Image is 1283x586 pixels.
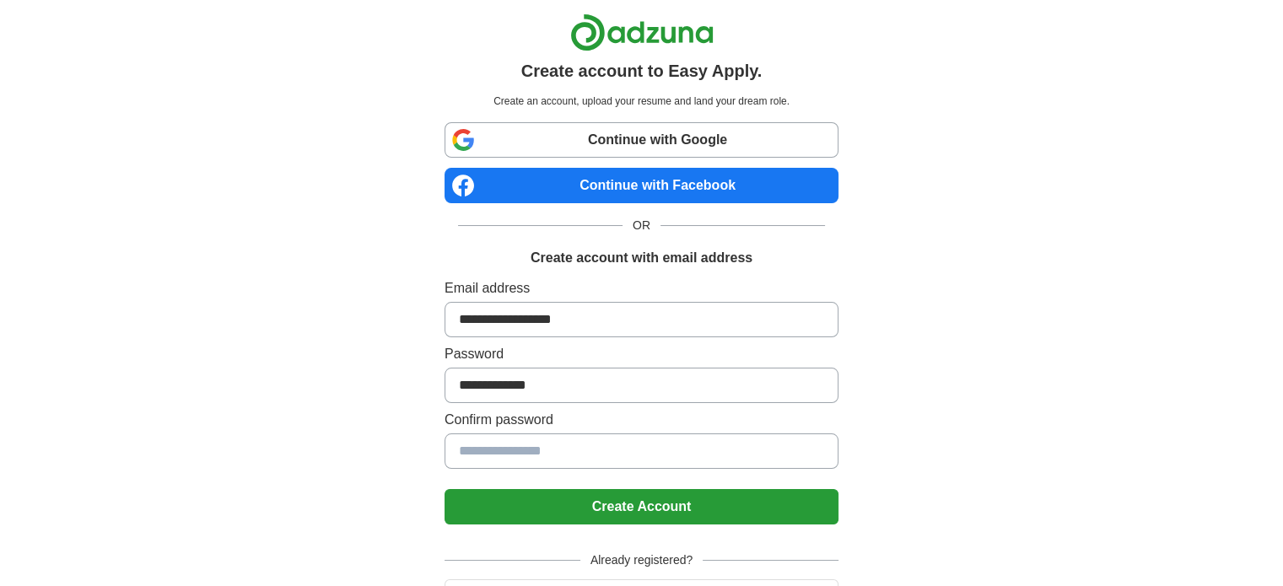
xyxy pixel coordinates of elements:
[521,58,763,83] h1: Create account to Easy Apply.
[531,248,752,268] h1: Create account with email address
[570,13,714,51] img: Adzuna logo
[445,168,838,203] a: Continue with Facebook
[445,489,838,524] button: Create Account
[445,344,838,364] label: Password
[445,122,838,158] a: Continue with Google
[623,217,660,234] span: OR
[580,551,703,569] span: Already registered?
[448,94,835,109] p: Create an account, upload your resume and land your dream role.
[445,278,838,298] label: Email address
[445,410,838,430] label: Confirm password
